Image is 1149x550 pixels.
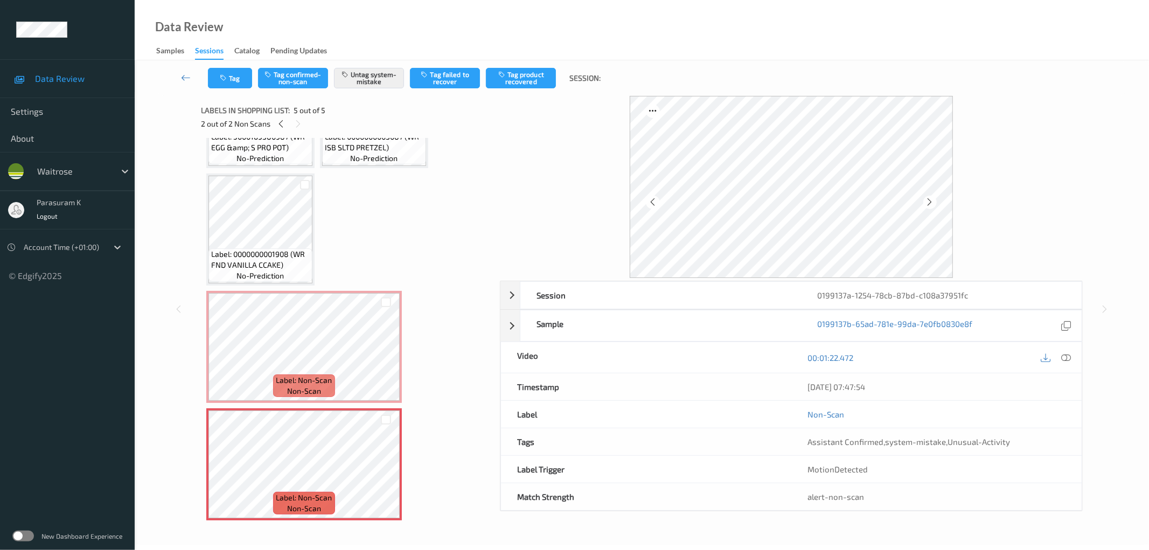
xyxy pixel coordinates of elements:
[236,153,284,164] span: no-prediction
[807,491,1066,502] div: alert-non-scan
[520,282,801,309] div: Session
[350,153,398,164] span: no-prediction
[325,131,423,153] span: Label: 0000000003087 (WR ISB SLTD PRETZEL)
[501,401,791,428] div: Label
[156,45,184,59] div: Samples
[807,437,883,447] span: Assistant Confirmed
[807,381,1066,392] div: [DATE] 07:47:54
[208,68,252,88] button: Tag
[211,249,310,270] span: Label: 0000000001908 (WR FND VANILLA CCAKE)
[195,44,234,60] a: Sessions
[270,44,338,59] a: Pending Updates
[410,68,480,88] button: Tag failed to recover
[156,44,195,59] a: Samples
[500,310,1082,342] div: Sample0199137b-65ad-781e-99da-7e0fb0830e8f
[287,386,321,396] span: non-scan
[801,282,1082,309] div: 0199137a-1254-78cb-87bd-c108a37951fc
[501,373,791,400] div: Timestamp
[948,437,1010,447] span: Unusual-Activity
[258,68,328,88] button: Tag confirmed-non-scan
[201,105,290,116] span: Labels in shopping list:
[201,117,492,130] div: 2 out of 2 Non Scans
[501,342,791,373] div: Video
[500,281,1082,309] div: Session0199137a-1254-78cb-87bd-c108a37951fc
[236,270,284,281] span: no-prediction
[501,483,791,510] div: Match Strength
[234,45,260,59] div: Catalog
[195,45,224,60] div: Sessions
[294,105,325,116] span: 5 out of 5
[501,456,791,483] div: Label Trigger
[486,68,556,88] button: Tag product recovered
[276,492,332,503] span: Label: Non-Scan
[276,375,332,386] span: Label: Non-Scan
[270,45,327,59] div: Pending Updates
[287,503,321,514] span: non-scan
[334,68,404,88] button: Untag system-mistake
[885,437,946,447] span: system-mistake
[211,131,310,153] span: Label: 5000169380987 (WR EGG &amp; S PRO POT)
[807,352,853,363] a: 00:01:22.472
[501,428,791,455] div: Tags
[807,409,844,420] a: Non-Scan
[817,318,972,333] a: 0199137b-65ad-781e-99da-7e0fb0830e8f
[155,22,223,32] div: Data Review
[807,437,1010,447] span: , ,
[520,310,801,341] div: Sample
[570,73,601,83] span: Session:
[791,456,1082,483] div: MotionDetected
[234,44,270,59] a: Catalog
